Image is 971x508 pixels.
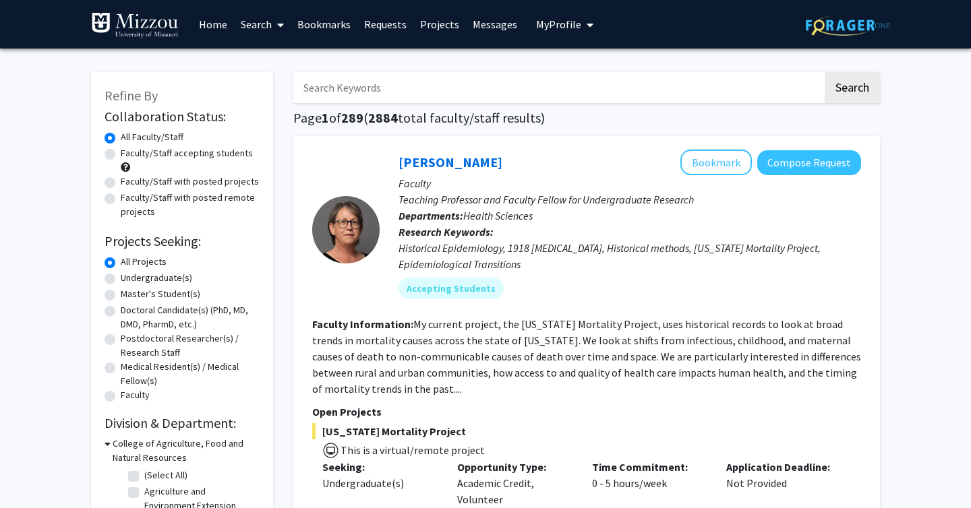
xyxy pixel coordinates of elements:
[582,459,717,507] div: 0 - 5 hours/week
[463,209,533,222] span: Health Sciences
[825,72,880,103] button: Search
[322,109,329,126] span: 1
[91,12,179,39] img: University of Missouri Logo
[121,146,253,160] label: Faculty/Staff accepting students
[368,109,398,126] span: 2884
[312,317,861,395] fg-read-more: My current project, the [US_STATE] Mortality Project, uses historical records to look at broad tr...
[192,1,234,48] a: Home
[399,191,861,208] p: Teaching Professor and Faculty Fellow for Undergraduate Research
[121,287,200,301] label: Master's Student(s)
[399,278,504,299] mat-chip: Accepting Students
[113,437,260,465] h3: College of Agriculture, Food and Natural Resources
[322,475,437,491] div: Undergraduate(s)
[312,404,861,420] p: Open Projects
[291,1,357,48] a: Bookmarks
[144,468,187,482] label: (Select All)
[592,459,707,475] p: Time Commitment:
[312,423,861,439] span: [US_STATE] Mortality Project
[105,87,158,104] span: Refine By
[341,109,363,126] span: 289
[121,360,260,388] label: Medical Resident(s) / Medical Fellow(s)
[399,175,861,191] p: Faculty
[339,443,485,457] span: This is a virtual/remote project
[447,459,582,507] div: Academic Credit, Volunteer
[399,154,502,170] a: [PERSON_NAME]
[105,108,260,125] h2: Collaboration Status:
[399,240,861,272] div: Historical Epidemiology, 1918 [MEDICAL_DATA], Historical methods, [US_STATE] Mortality Project, E...
[121,255,167,269] label: All Projects
[121,174,259,189] label: Faculty/Staff with posted projects
[121,191,260,219] label: Faculty/Staff with posted remote projects
[234,1,291,48] a: Search
[10,447,57,498] iframe: Chat
[312,317,413,331] b: Faculty Information:
[457,459,572,475] p: Opportunity Type:
[121,271,192,285] label: Undergraduate(s)
[399,225,494,239] b: Research Keywords:
[757,150,861,175] button: Compose Request to Carolyn Orbann
[105,415,260,431] h2: Division & Department:
[121,388,150,402] label: Faculty
[293,110,880,126] h1: Page of ( total faculty/staff results)
[726,459,841,475] p: Application Deadline:
[105,233,260,249] h2: Projects Seeking:
[806,15,890,36] img: ForagerOne Logo
[357,1,413,48] a: Requests
[536,18,581,31] span: My Profile
[322,459,437,475] p: Seeking:
[121,303,260,331] label: Doctoral Candidate(s) (PhD, MD, DMD, PharmD, etc.)
[716,459,851,507] div: Not Provided
[293,72,823,103] input: Search Keywords
[413,1,466,48] a: Projects
[399,209,463,222] b: Departments:
[466,1,524,48] a: Messages
[121,130,183,144] label: All Faculty/Staff
[680,150,752,175] button: Add Carolyn Orbann to Bookmarks
[121,331,260,360] label: Postdoctoral Researcher(s) / Research Staff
